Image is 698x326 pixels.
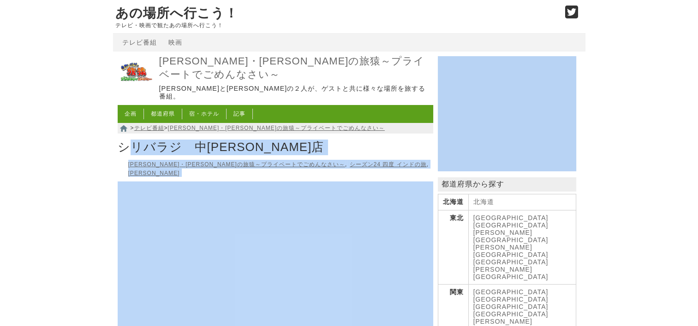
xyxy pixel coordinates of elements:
[473,303,549,310] a: [GEOGRAPHIC_DATA]
[118,137,433,157] h1: シリバラジ 中[PERSON_NAME]店
[118,54,155,91] img: 東野・岡村の旅猿～プライベートでごめんなさい～
[473,198,494,205] a: 北海道
[473,244,549,258] a: [PERSON_NAME][GEOGRAPHIC_DATA]
[128,161,347,168] li: ,
[473,266,549,280] a: [PERSON_NAME][GEOGRAPHIC_DATA]
[473,258,549,266] a: [GEOGRAPHIC_DATA]
[473,229,549,244] a: [PERSON_NAME][GEOGRAPHIC_DATA]
[168,125,385,131] a: [PERSON_NAME]・[PERSON_NAME]の旅猿～プライベートでごめんなさい～
[125,111,137,117] a: 企画
[473,221,549,229] a: [GEOGRAPHIC_DATA]
[473,288,549,296] a: [GEOGRAPHIC_DATA]
[122,39,157,46] a: テレビ番組
[115,6,238,20] a: あの場所へ行こう！
[438,194,468,210] th: 北海道
[168,39,182,46] a: 映画
[438,177,576,192] p: 都道府県から探す
[128,170,180,176] a: [PERSON_NAME]
[350,161,429,168] li: ,
[118,84,155,92] a: 東野・岡村の旅猿～プライベートでごめんなさい～
[151,111,175,117] a: 都道府県
[115,22,555,29] p: テレビ・映画で観たあの場所へ行こう！
[565,11,579,19] a: Twitter (@go_thesights)
[473,214,549,221] a: [GEOGRAPHIC_DATA]
[350,161,427,168] a: シーズン24 四度 インドの旅
[473,310,549,318] a: [GEOGRAPHIC_DATA]
[438,56,576,171] iframe: Advertisement
[159,85,431,101] p: [PERSON_NAME]と[PERSON_NAME]の２人が、ゲストと共に様々な場所を旅する番組。
[134,125,164,131] a: テレビ番組
[128,161,345,168] a: [PERSON_NAME]・[PERSON_NAME]の旅猿～プライベートでごめんなさい～
[438,210,468,285] th: 東北
[473,296,549,303] a: [GEOGRAPHIC_DATA]
[118,123,433,134] nav: > >
[189,111,219,117] a: 宿・ホテル
[233,111,245,117] a: 記事
[159,55,431,81] a: [PERSON_NAME]・[PERSON_NAME]の旅猿～プライベートでごめんなさい～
